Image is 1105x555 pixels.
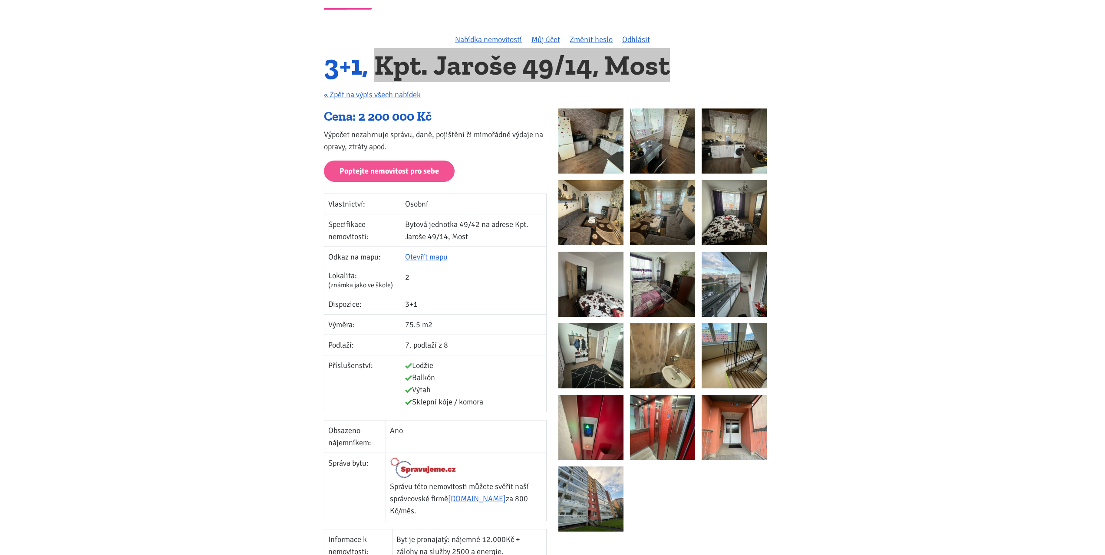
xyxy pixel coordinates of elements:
td: Obsazeno nájemníkem: [324,420,386,453]
h1: 3+1, Kpt. Jaroše 49/14, Most [324,53,781,77]
a: « Zpět na výpis všech nabídek [324,90,421,99]
td: Bytová jednotka 49/42 na adrese Kpt. Jaroše 49/14, Most [401,214,546,246]
td: Ano [386,420,547,453]
td: Dispozice: [324,294,401,314]
td: 2 [401,267,546,294]
a: [DOMAIN_NAME] [448,494,506,503]
a: Poptejte nemovitost pro sebe [324,161,455,182]
td: Specifikace nemovitosti: [324,214,401,246]
td: Vlastnictví: [324,194,401,214]
div: Cena: 2 200 000 Kč [324,108,547,125]
td: Lodžie Balkón Výtah Sklepní kóje / komora [401,355,546,412]
td: Podlaží: [324,335,401,355]
a: Můj účet [531,35,560,44]
a: Odhlásit [622,35,650,44]
td: Správa bytu: [324,453,386,521]
td: 75.5 m2 [401,314,546,335]
td: Výměra: [324,314,401,335]
a: Nabídka nemovitostí [455,35,522,44]
td: 7. podlaží z 8 [401,335,546,355]
a: Změnit heslo [570,35,613,44]
td: Příslušenství: [324,355,401,412]
p: Výpočet nezahrnuje správu, daně, pojištění či mimořádné výdaje na opravy, ztráty apod. [324,128,547,153]
img: Logo Spravujeme.cz [390,457,456,479]
p: Správu této nemovitosti můžete svěřit naší správcovské firmě za 800 Kč/měs. [390,480,542,517]
a: Otevřít mapu [405,252,448,262]
td: 3+1 [401,294,546,314]
td: Osobní [401,194,546,214]
span: (známka jako ve škole) [328,281,393,289]
td: Lokalita: [324,267,401,294]
td: Odkaz na mapu: [324,246,401,267]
